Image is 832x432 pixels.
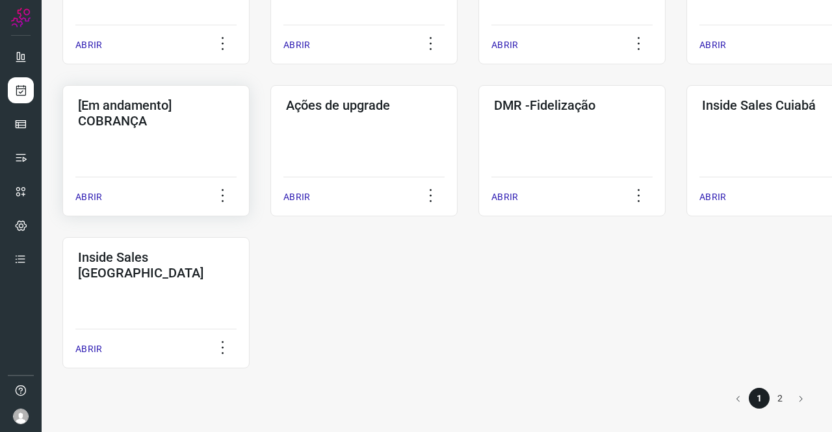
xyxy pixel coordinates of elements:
p: ABRIR [491,38,518,52]
h3: Ações de upgrade [286,97,442,113]
p: ABRIR [75,190,102,204]
p: ABRIR [699,38,726,52]
p: ABRIR [491,190,518,204]
p: ABRIR [283,190,310,204]
li: page 2 [770,388,790,409]
img: avatar-user-boy.jpg [13,409,29,424]
p: ABRIR [699,190,726,204]
img: Logo [11,8,31,27]
button: Go to previous page [728,388,749,409]
p: ABRIR [75,38,102,52]
p: ABRIR [283,38,310,52]
li: page 1 [749,388,770,409]
h3: DMR -Fidelização [494,97,650,113]
h3: Inside Sales [GEOGRAPHIC_DATA] [78,249,234,281]
button: Go to next page [790,388,811,409]
p: ABRIR [75,342,102,356]
h3: [Em andamento] COBRANÇA [78,97,234,129]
